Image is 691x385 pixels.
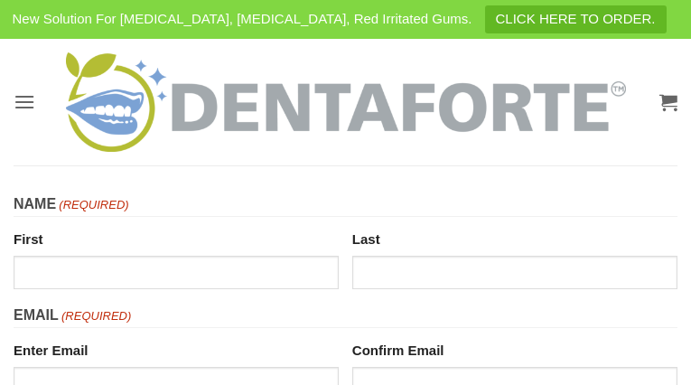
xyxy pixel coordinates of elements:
span: (Required) [58,196,129,215]
span: (Required) [60,307,131,326]
legend: Email [14,304,677,328]
a: View cart [659,82,677,122]
legend: Name [14,192,677,217]
label: Enter Email [14,335,339,362]
label: Confirm Email [352,335,677,362]
label: First [14,224,339,250]
label: Last [352,224,677,250]
a: CLICK HERE TO ORDER. [485,5,667,33]
img: DENTAFORTE™ [66,52,626,152]
a: Menu [14,80,35,124]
